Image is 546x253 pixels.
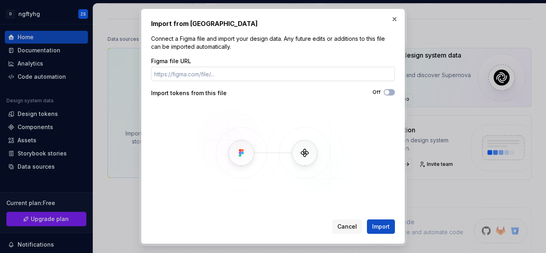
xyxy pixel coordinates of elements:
[372,223,390,231] span: Import
[367,220,395,234] button: Import
[151,57,191,65] label: Figma file URL
[151,35,395,51] p: Connect a Figma file and import your design data. Any future edits or additions to this file can ...
[332,220,362,234] button: Cancel
[151,89,273,97] div: Import tokens from this file
[151,19,395,28] h2: Import from [GEOGRAPHIC_DATA]
[337,223,357,231] span: Cancel
[373,89,381,96] label: Off
[151,67,395,81] input: https://figma.com/file/...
